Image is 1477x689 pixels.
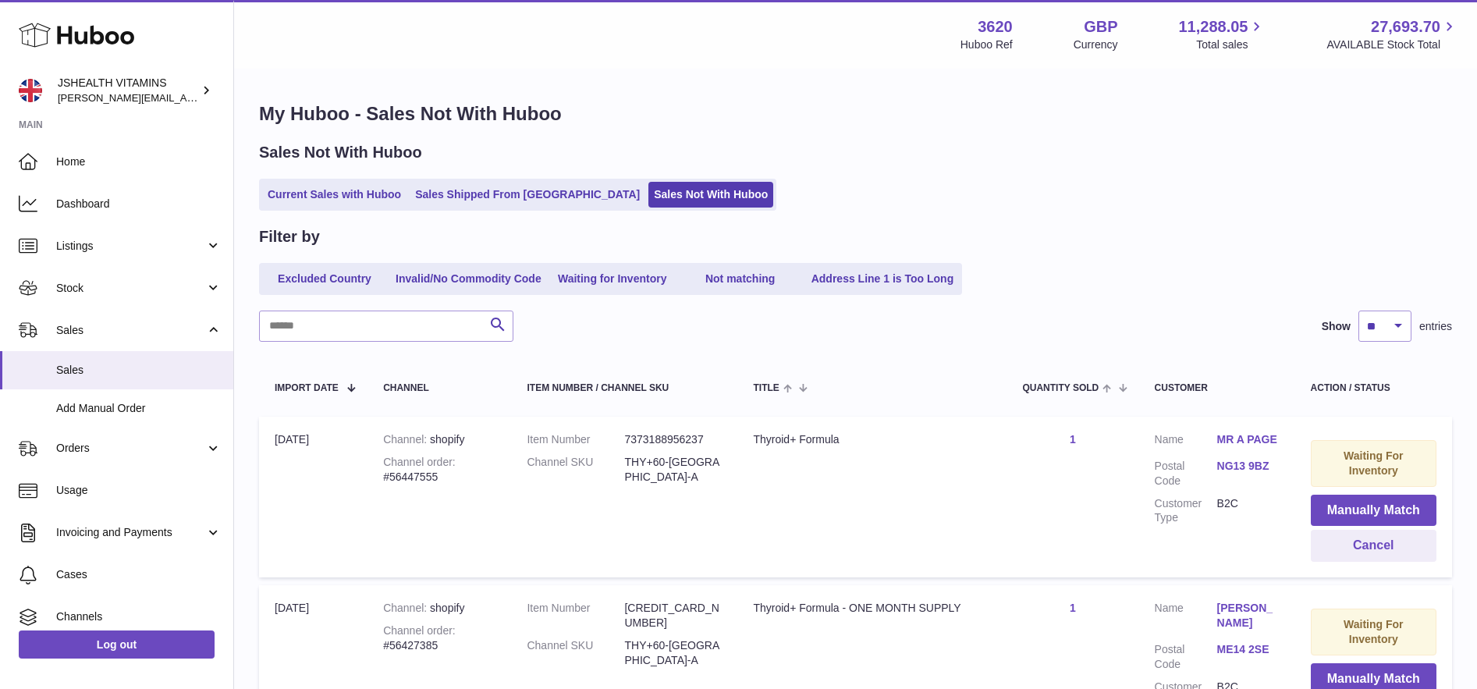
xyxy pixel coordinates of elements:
span: 11,288.05 [1178,16,1248,37]
dt: Item Number [527,601,624,630]
div: Channel [383,383,495,393]
dt: Customer Type [1155,496,1217,526]
div: Customer [1155,383,1280,393]
span: Sales [56,363,222,378]
a: NG13 9BZ [1217,459,1280,474]
a: Sales Not With Huboo [648,182,773,208]
a: 1 [1070,433,1076,446]
span: Stock [56,281,205,296]
div: shopify [383,432,495,447]
h1: My Huboo - Sales Not With Huboo [259,101,1452,126]
dt: Item Number [527,432,624,447]
a: Current Sales with Huboo [262,182,407,208]
a: MR A PAGE [1217,432,1280,447]
span: Dashboard [56,197,222,211]
a: ME14 2SE [1217,642,1280,657]
dd: THY+60-[GEOGRAPHIC_DATA]-A [624,638,722,668]
dt: Name [1155,601,1217,634]
a: Excluded Country [262,266,387,292]
span: Channels [56,609,222,624]
dt: Postal Code [1155,642,1217,672]
a: 11,288.05 Total sales [1178,16,1266,52]
span: Home [56,154,222,169]
div: shopify [383,601,495,616]
strong: Waiting For Inventory [1344,449,1403,477]
strong: Channel [383,433,430,446]
a: Address Line 1 is Too Long [806,266,960,292]
span: Listings [56,239,205,254]
h2: Sales Not With Huboo [259,142,422,163]
span: Add Manual Order [56,401,222,416]
h2: Filter by [259,226,320,247]
div: JSHEALTH VITAMINS [58,76,198,105]
dd: 7373188956237 [624,432,722,447]
span: 27,693.70 [1371,16,1440,37]
a: Log out [19,630,215,659]
dt: Name [1155,432,1217,451]
a: Not matching [678,266,803,292]
span: Usage [56,483,222,498]
div: Action / Status [1311,383,1436,393]
span: Orders [56,441,205,456]
label: Show [1322,319,1351,334]
div: #56427385 [383,623,495,653]
dt: Channel SKU [527,455,624,485]
div: Item Number / Channel SKU [527,383,722,393]
div: Currency [1074,37,1118,52]
span: entries [1419,319,1452,334]
span: Sales [56,323,205,338]
span: Quantity Sold [1022,383,1099,393]
dd: THY+60-[GEOGRAPHIC_DATA]-A [624,455,722,485]
span: [PERSON_NAME][EMAIL_ADDRESS][DOMAIN_NAME] [58,91,313,104]
strong: Channel [383,602,430,614]
strong: GBP [1084,16,1117,37]
span: AVAILABLE Stock Total [1326,37,1458,52]
strong: Waiting For Inventory [1344,618,1403,645]
a: Sales Shipped From [GEOGRAPHIC_DATA] [410,182,645,208]
img: francesca@jshealthvitamins.com [19,79,42,102]
span: Import date [275,383,339,393]
dd: B2C [1217,496,1280,526]
a: 1 [1070,602,1076,614]
div: Thyroid+ Formula - ONE MONTH SUPPLY [753,601,991,616]
a: 27,693.70 AVAILABLE Stock Total [1326,16,1458,52]
span: Invoicing and Payments [56,525,205,540]
div: Thyroid+ Formula [753,432,991,447]
dd: [CREDIT_CARD_NUMBER] [624,601,722,630]
a: Invalid/No Commodity Code [390,266,547,292]
dt: Channel SKU [527,638,624,668]
span: Cases [56,567,222,582]
strong: Channel order [383,624,456,637]
dt: Postal Code [1155,459,1217,488]
span: Total sales [1196,37,1266,52]
button: Cancel [1311,530,1436,562]
a: [PERSON_NAME] [1217,601,1280,630]
strong: Channel order [383,456,456,468]
span: Title [753,383,779,393]
a: Waiting for Inventory [550,266,675,292]
strong: 3620 [978,16,1013,37]
div: Huboo Ref [960,37,1013,52]
td: [DATE] [259,417,367,577]
button: Manually Match [1311,495,1436,527]
div: #56447555 [383,455,495,485]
